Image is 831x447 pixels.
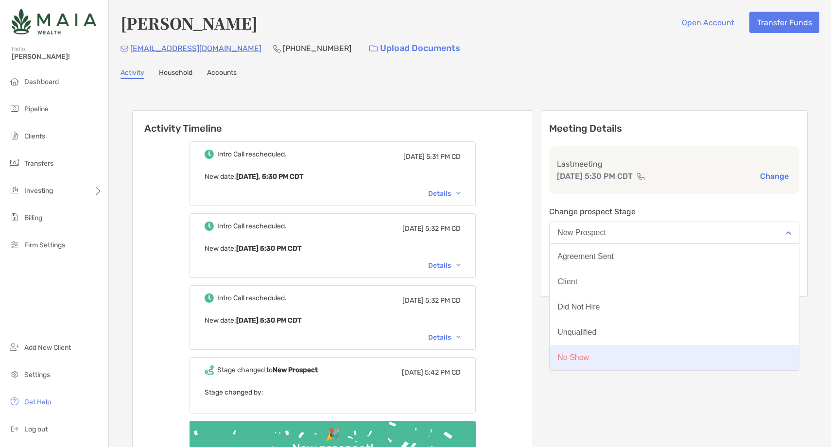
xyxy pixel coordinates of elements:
span: Dashboard [24,78,59,86]
span: [DATE] [403,153,425,161]
img: Email Icon [121,46,128,52]
img: clients icon [9,130,20,141]
button: New Prospect [549,222,799,244]
img: Event icon [205,222,214,231]
img: add_new_client icon [9,341,20,353]
div: Details [428,333,461,342]
span: 5:42 PM CD [425,368,461,377]
p: New date : [205,314,461,327]
p: Stage changed by: [205,386,461,398]
div: Stage changed to [217,366,318,374]
span: [DATE] [402,296,424,305]
span: [PERSON_NAME]! [12,52,103,61]
img: firm-settings icon [9,239,20,250]
p: [EMAIL_ADDRESS][DOMAIN_NAME] [130,42,261,54]
span: Add New Client [24,344,71,352]
span: Investing [24,187,53,195]
img: Chevron icon [456,264,461,267]
img: Event icon [205,150,214,159]
img: dashboard icon [9,75,20,87]
img: pipeline icon [9,103,20,114]
div: Intro Call rescheduled. [217,222,287,230]
img: billing icon [9,211,20,223]
button: No Show [550,345,799,370]
div: No Show [557,353,589,362]
span: Log out [24,425,48,433]
img: transfers icon [9,157,20,169]
a: Activity [121,69,144,79]
p: New date : [205,242,461,255]
button: Unqualified [550,320,799,345]
span: Settings [24,371,50,379]
div: New Prospect [557,228,606,237]
a: Accounts [207,69,237,79]
img: Event icon [205,293,214,303]
div: Agreement Sent [557,252,614,261]
img: investing icon [9,184,20,196]
p: Last meeting [557,158,792,170]
span: Get Help [24,398,51,406]
p: Meeting Details [549,122,799,135]
img: get-help icon [9,395,20,407]
div: Intro Call rescheduled. [217,294,287,302]
button: Change [757,171,792,181]
p: New date : [205,171,461,183]
span: [DATE] [402,368,423,377]
button: Open Account [674,12,742,33]
button: Agreement Sent [550,244,799,269]
img: communication type [637,172,645,180]
img: Phone Icon [273,45,281,52]
p: [PHONE_NUMBER] [283,42,351,54]
p: [DATE] 5:30 PM CDT [557,170,633,182]
p: Change prospect Stage [549,206,799,218]
img: Chevron icon [456,336,461,339]
h6: Activity Timeline [133,111,533,134]
div: Did Not Hire [557,303,600,311]
span: 5:32 PM CD [425,224,461,233]
img: Zoe Logo [12,4,96,39]
div: Details [428,189,461,198]
div: 🎉 [322,428,344,442]
div: Details [428,261,461,270]
button: Transfer Funds [749,12,819,33]
img: settings icon [9,368,20,380]
b: [DATE], 5:30 PM CDT [236,172,303,181]
span: Billing [24,214,42,222]
button: Did Not Hire [550,294,799,320]
span: Clients [24,132,45,140]
img: Open dropdown arrow [785,231,791,235]
a: Household [159,69,192,79]
span: [DATE] [402,224,424,233]
img: logout icon [9,423,20,434]
img: button icon [369,45,378,52]
a: Upload Documents [363,38,467,59]
div: Client [557,277,577,286]
b: New Prospect [273,366,318,374]
div: Intro Call rescheduled. [217,150,287,158]
span: 5:31 PM CD [426,153,461,161]
span: Firm Settings [24,241,65,249]
div: Unqualified [557,328,596,337]
b: [DATE] 5:30 PM CDT [236,244,301,253]
img: Event icon [205,365,214,375]
span: Pipeline [24,105,49,113]
button: Client [550,269,799,294]
span: 5:32 PM CD [425,296,461,305]
h4: [PERSON_NAME] [121,12,258,34]
b: [DATE] 5:30 PM CDT [236,316,301,325]
span: Transfers [24,159,53,168]
img: Chevron icon [456,192,461,195]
